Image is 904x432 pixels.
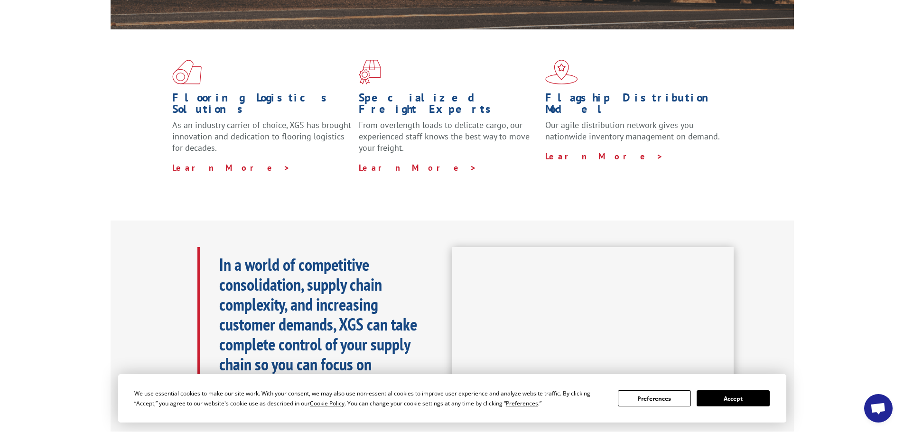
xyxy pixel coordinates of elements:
img: xgs-icon-total-supply-chain-intelligence-red [172,60,202,84]
a: Learn More > [359,162,477,173]
h1: Flooring Logistics Solutions [172,92,352,119]
p: From overlength loads to delicate cargo, our experienced staff knows the best way to move your fr... [359,119,538,162]
a: Learn More > [545,151,663,162]
div: We use essential cookies to make our site work. With your consent, we may also use non-essential ... [134,388,606,408]
span: As an industry carrier of choice, XGS has brought innovation and dedication to flooring logistics... [172,119,351,153]
div: Open chat [864,394,893,423]
b: In a world of competitive consolidation, supply chain complexity, and increasing customer demands... [219,253,417,395]
img: xgs-icon-flagship-distribution-model-red [545,60,578,84]
span: Cookie Policy [310,399,345,407]
iframe: XGS Logistics Solutions [452,247,734,405]
button: Preferences [618,390,691,406]
span: Preferences [506,399,538,407]
span: Our agile distribution network gives you nationwide inventory management on demand. [545,119,720,142]
div: Cookie Consent Prompt [118,374,786,423]
a: Learn More > [172,162,290,173]
img: xgs-icon-focused-on-flooring-red [359,60,381,84]
h1: Flagship Distribution Model [545,92,725,119]
h1: Specialized Freight Experts [359,92,538,119]
button: Accept [697,390,770,406]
